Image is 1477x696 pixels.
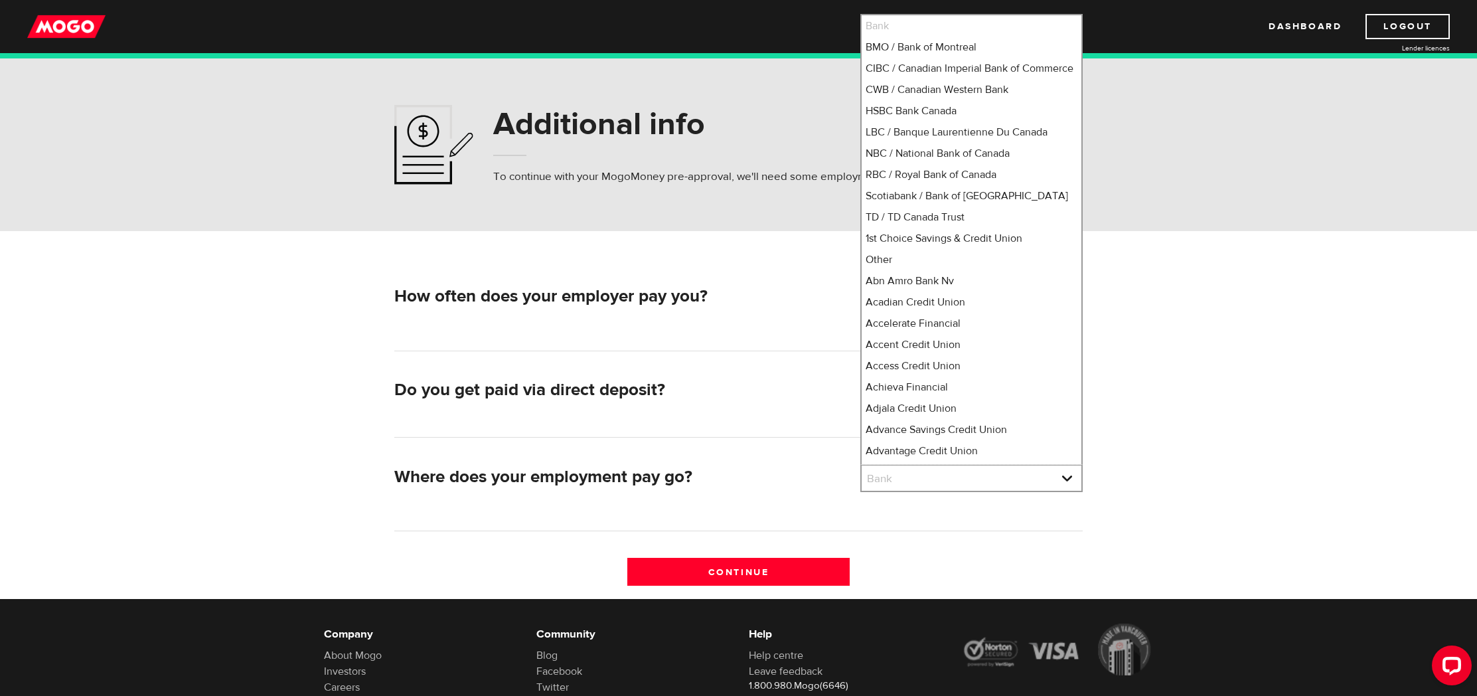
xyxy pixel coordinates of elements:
[862,270,1081,292] li: Abn Amro Bank Nv
[862,164,1081,185] li: RBC / Royal Bank of Canada
[493,107,974,141] h1: Additional info
[749,626,941,642] h6: Help
[536,626,729,642] h6: Community
[862,313,1081,334] li: Accelerate Financial
[627,558,850,586] input: Continue
[862,292,1081,313] li: Acadian Credit Union
[536,681,569,694] a: Twitter
[536,665,582,678] a: Facebook
[1365,14,1450,39] a: Logout
[862,419,1081,440] li: Advance Savings Credit Union
[749,649,803,662] a: Help centre
[862,100,1081,122] li: HSBC Bank Canada
[862,355,1081,377] li: Access Credit Union
[862,207,1081,228] li: TD / TD Canada Trust
[324,649,382,662] a: About Mogo
[749,679,941,693] p: 1.800.980.Mogo(6646)
[862,79,1081,100] li: CWB / Canadian Western Bank
[1350,43,1450,53] a: Lender licences
[324,681,360,694] a: Careers
[862,377,1081,398] li: Achieva Financial
[27,14,106,39] img: mogo_logo-11ee424be714fa7cbb0f0f49df9e16ec.png
[394,105,473,185] img: application-ef4f7aff46a5c1a1d42a38d909f5b40b.svg
[862,15,1081,37] li: Bank
[862,185,1081,207] li: Scotiabank / Bank of [GEOGRAPHIC_DATA]
[862,228,1081,249] li: 1st Choice Savings & Credit Union
[1421,640,1477,696] iframe: LiveChat chat widget
[324,626,516,642] h6: Company
[749,665,822,678] a: Leave feedback
[862,334,1081,355] li: Accent Credit Union
[862,122,1081,143] li: LBC / Banque Laurentienne Du Canada
[862,143,1081,164] li: NBC / National Bank of Canada
[394,467,850,487] h2: Where does your employment pay go?
[394,286,850,307] h2: How often does your employer pay you?
[862,462,1081,483] li: Advantage Online - Central Credit Union
[394,380,850,400] h2: Do you get paid via direct deposit?
[493,169,974,185] p: To continue with your MogoMoney pre-approval, we'll need some employment and personal info.
[1269,14,1342,39] a: Dashboard
[324,665,366,678] a: Investors
[862,440,1081,462] li: Advantage Credit Union
[862,249,1081,270] li: Other
[961,624,1154,675] img: legal-icons-92a2ffecb4d32d839781d1b4e4802d7b.png
[862,58,1081,79] li: CIBC / Canadian Imperial Bank of Commerce
[862,398,1081,419] li: Adjala Credit Union
[862,37,1081,58] li: BMO / Bank of Montreal
[536,649,558,662] a: Blog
